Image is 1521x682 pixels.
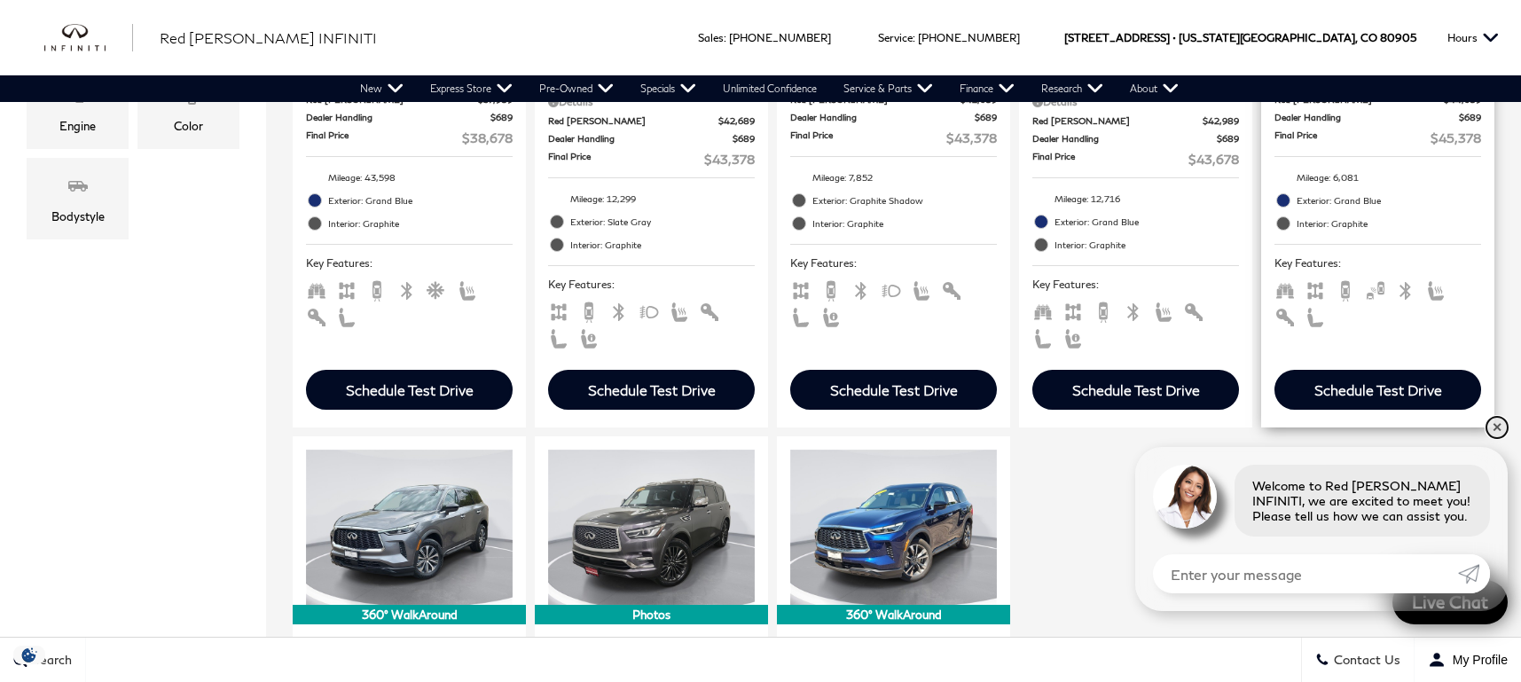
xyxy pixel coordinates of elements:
button: Open user profile menu [1415,638,1521,682]
a: Research [1028,75,1117,102]
span: Leather Seats [548,330,569,343]
span: Leather Seats [1305,309,1326,322]
span: Leather Seats [790,309,811,322]
a: Dealer Handling $689 [1032,132,1239,145]
a: Final Price $43,678 [1032,150,1239,169]
span: Final Price [1032,150,1188,169]
span: Keyless Entry [1274,309,1296,322]
span: AWD [1062,303,1084,317]
a: Submit [1458,554,1490,593]
a: [PHONE_NUMBER] [918,31,1020,44]
span: Interior: Graphite [1055,236,1239,254]
a: Red [PERSON_NAME] INFINITI [160,27,377,49]
a: Finance [946,75,1028,102]
input: Enter your message [1153,554,1458,593]
a: New [347,75,417,102]
a: infiniti [44,24,133,52]
span: Bluetooth [1395,282,1416,295]
span: Service [878,31,913,44]
div: Schedule Test Drive - INFINITI QX60 LUXE [306,370,513,410]
span: Backup Camera [820,282,842,295]
span: Search [27,653,72,668]
span: Third Row Seats [306,282,327,295]
span: Exterior: Grand Blue [328,192,513,209]
span: $43,678 [1188,150,1239,169]
img: 2025 INFINITI QX60 PURE [306,450,513,605]
div: Schedule Test Drive - INFINITI QX50 SPORT [790,370,997,410]
span: Final Price [790,129,946,147]
span: Backup Camera [578,303,600,317]
div: Photos [535,605,768,624]
span: Backup Camera [1335,282,1356,295]
span: Heated Seats [457,282,478,295]
div: BodystyleBodystyle [27,158,129,239]
span: Key Features : [790,254,997,273]
span: Exterior: Graphite Shadow [812,192,997,209]
span: Keyless Entry [699,303,720,317]
span: $42,989 [1203,114,1239,128]
span: $45,378 [1431,129,1481,147]
span: $689 [1217,132,1239,145]
div: EngineEngine [27,67,129,149]
span: $689 [733,132,755,145]
section: Click to Open Cookie Consent Modal [9,646,50,664]
span: $689 [1459,111,1481,124]
a: Specials [627,75,710,102]
span: Red [PERSON_NAME] [1032,114,1203,128]
span: Third Row Seats [1032,303,1054,317]
span: Third Row Seats [1274,282,1296,295]
span: Final Price [548,150,704,169]
span: Bluetooth [608,303,630,317]
span: Backup Camera [1093,303,1114,317]
span: Cooled Seats [427,282,448,295]
div: Schedule Test Drive - INFINITI QX60 LUXE [1032,370,1239,410]
span: Dealer Handling [306,111,490,124]
span: $689 [975,111,997,124]
span: Red [PERSON_NAME] INFINITI [160,29,377,46]
span: My Profile [1446,653,1508,667]
a: About [1117,75,1192,102]
a: Unlimited Confidence [710,75,830,102]
span: Heated Seats [1425,282,1447,295]
div: Pricing Details - INFINITI QX55 SENSORY [548,94,755,110]
img: 2025 INFINITI QX60 LUXE [790,450,997,605]
div: Schedule Test Drive - INFINITI QX60 PURE [1274,370,1481,410]
span: Leather Seats [1032,330,1054,343]
div: 360° WalkAround [777,605,1010,624]
span: Interior: Graphite [1297,215,1481,232]
div: Schedule Test Drive [1314,381,1442,398]
span: Memory Seats [1062,330,1084,343]
span: AWD [1305,282,1326,295]
span: Heated Seats [669,303,690,317]
span: Bluetooth [396,282,418,295]
div: Color [174,116,203,136]
li: Mileage: 6,081 [1274,166,1481,189]
a: Pre-Owned [526,75,627,102]
span: Memory Seats [578,330,600,343]
a: Dealer Handling $689 [306,111,513,124]
a: Express Store [417,75,526,102]
span: Final Price [1274,129,1431,147]
span: : [913,31,915,44]
span: Red [PERSON_NAME] [548,114,718,128]
span: Final Price [306,129,462,147]
span: Key Features : [548,275,755,294]
span: Fog Lights [881,282,902,295]
a: Final Price $43,378 [790,129,997,147]
img: 2022 INFINITI QX80 Sensory [548,450,755,605]
div: Bodystyle [51,207,105,226]
span: AWD [336,282,357,295]
span: Interior: Graphite [812,215,997,232]
span: Bodystyle [67,171,89,207]
span: Bluetooth [1123,303,1144,317]
span: Interior: Graphite [570,236,755,254]
a: Red [PERSON_NAME] $42,689 [548,114,755,128]
div: Schedule Test Drive [346,381,474,398]
a: Dealer Handling $689 [1274,111,1481,124]
div: Welcome to Red [PERSON_NAME] INFINITI, we are excited to meet you! Please tell us how we can assi... [1235,465,1490,537]
a: Dealer Handling $689 [548,132,755,145]
img: Agent profile photo [1153,465,1217,529]
a: [PHONE_NUMBER] [729,31,831,44]
span: Interior: Graphite [328,215,513,232]
span: $38,678 [462,129,513,147]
